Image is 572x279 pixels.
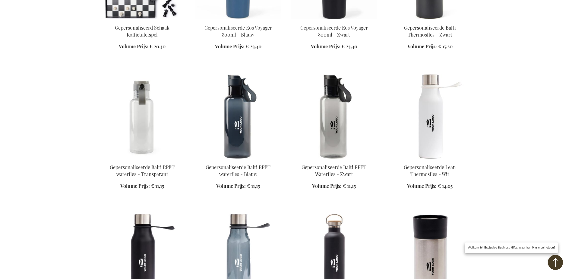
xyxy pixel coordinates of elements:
a: Gepersonaliseerde Balti RPET waterfles - Blauw [206,164,270,177]
span: Volume Prijs: [215,43,245,50]
img: Personalised Balti RPET Water Bottle [99,74,185,159]
span: Volume Prijs: [119,43,148,50]
a: Volume Prijs: € 11,15 [216,183,260,190]
a: Gepersonaliseerde Balti RPET Waterfles - Zwart [302,164,366,177]
a: Volume Prijs: € 23,40 [215,43,261,50]
span: Volume Prijs: [407,183,437,189]
a: Volume Prijs: € 17,20 [407,43,453,50]
img: Personalised Balti RPET Water Bottle [195,74,281,159]
span: € 23,40 [342,43,357,50]
a: Volume Prijs: € 11,15 [312,183,356,190]
span: € 20,30 [150,43,166,50]
a: Personalised Balti RPET Water Bottle [291,156,377,162]
img: Lean Vacuum Bottle [387,74,473,159]
span: € 11,15 [247,183,260,189]
a: Volume Prijs: € 20,30 [119,43,166,50]
a: Gepersonaliseerde Balti Thermosfles - Zwart [404,24,456,38]
span: € 14,05 [438,183,453,189]
span: Volume Prijs: [407,43,437,50]
a: Gepersonaliseerde Eos Voyager 800ml - Blauw [204,24,272,38]
span: Volume Prijs: [311,43,340,50]
a: Personalised Balti RPET Water Bottle [195,156,281,162]
span: Volume Prijs: [216,183,246,189]
span: € 17,20 [438,43,453,50]
a: Gepersonaliseerde Balti RPET waterfles - Transparant [110,164,175,177]
span: € 23,40 [246,43,261,50]
a: Personalised big water bottle cup [195,17,281,23]
a: Volume Prijs: € 23,40 [311,43,357,50]
a: Volume Prijs: € 14,05 [407,183,453,190]
span: € 11,15 [343,183,356,189]
a: Gepersonaliseerde Lean Thermosfles - Wit [404,164,456,177]
a: Chess coffee table game [99,17,185,23]
a: Lean Vacuum Bottle [387,156,473,162]
a: personalised EOS cup [291,17,377,23]
a: Personalised Balti Vacuum Bottle [387,17,473,23]
a: Gepersonaliseerd Schaak Koffietafelspel [115,24,169,38]
span: Volume Prijs: [120,183,150,189]
a: Volume Prijs: € 11,15 [120,183,164,190]
a: Personalised Balti RPET Water Bottle [99,156,185,162]
span: Volume Prijs: [312,183,342,189]
a: Gepersonaliseerde Eos Voyager 800ml - Zwart [300,24,368,38]
img: Personalised Balti RPET Water Bottle [291,74,377,159]
span: € 11,15 [151,183,164,189]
